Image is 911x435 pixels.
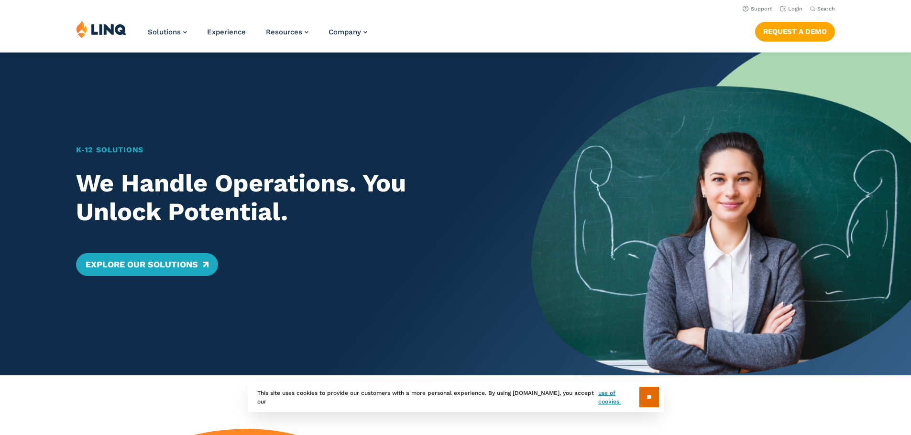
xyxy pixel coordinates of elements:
[755,20,835,41] nav: Button Navigation
[76,20,127,38] img: LINQ | K‑12 Software
[329,28,361,36] span: Company
[148,20,367,52] nav: Primary Navigation
[531,53,911,375] img: Home Banner
[148,28,181,36] span: Solutions
[743,6,772,12] a: Support
[817,6,835,12] span: Search
[76,144,494,156] h1: K‑12 Solutions
[148,28,187,36] a: Solutions
[598,389,639,406] a: use of cookies.
[248,382,664,412] div: This site uses cookies to provide our customers with a more personal experience. By using [DOMAIN...
[810,5,835,12] button: Open Search Bar
[329,28,367,36] a: Company
[780,6,802,12] a: Login
[207,28,246,36] a: Experience
[76,253,218,276] a: Explore Our Solutions
[266,28,302,36] span: Resources
[76,169,494,226] h2: We Handle Operations. You Unlock Potential.
[266,28,308,36] a: Resources
[755,22,835,41] a: Request a Demo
